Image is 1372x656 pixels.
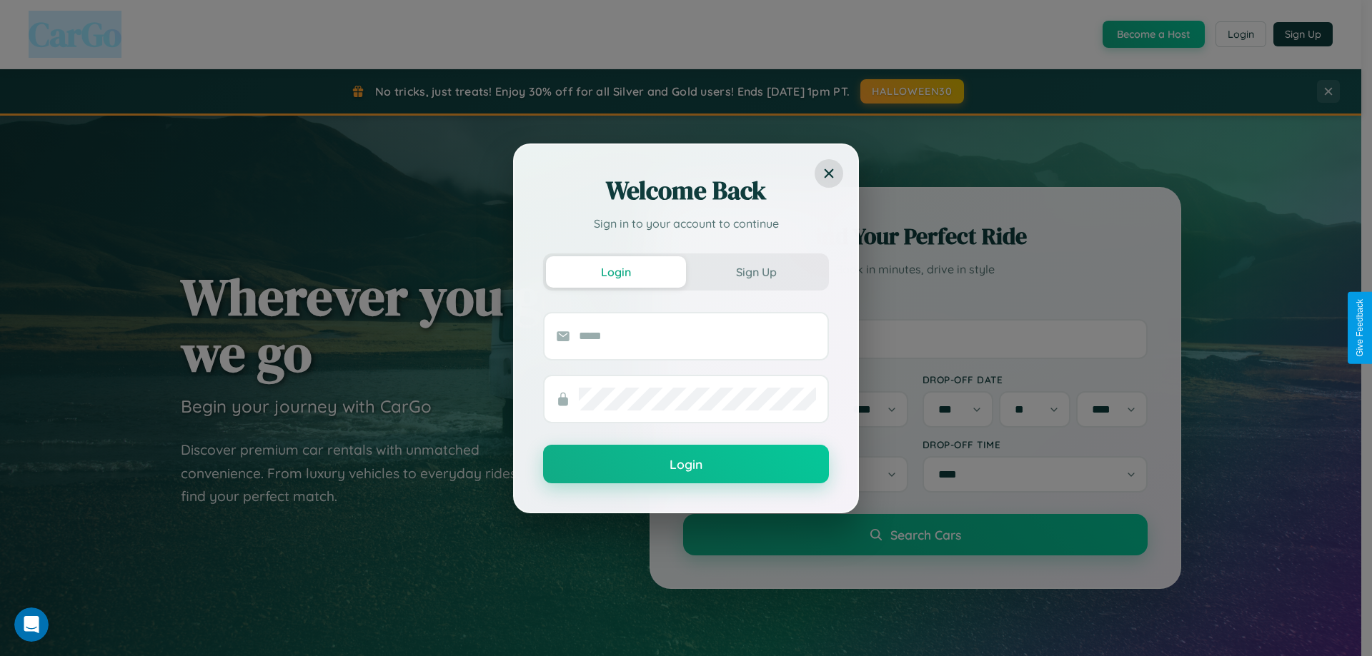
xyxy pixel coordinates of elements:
[1355,299,1365,357] div: Give Feedback
[543,445,829,483] button: Login
[14,607,49,642] iframe: Intercom live chat
[546,256,686,288] button: Login
[686,256,826,288] button: Sign Up
[543,215,829,232] p: Sign in to your account to continue
[543,173,829,208] h2: Welcome Back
